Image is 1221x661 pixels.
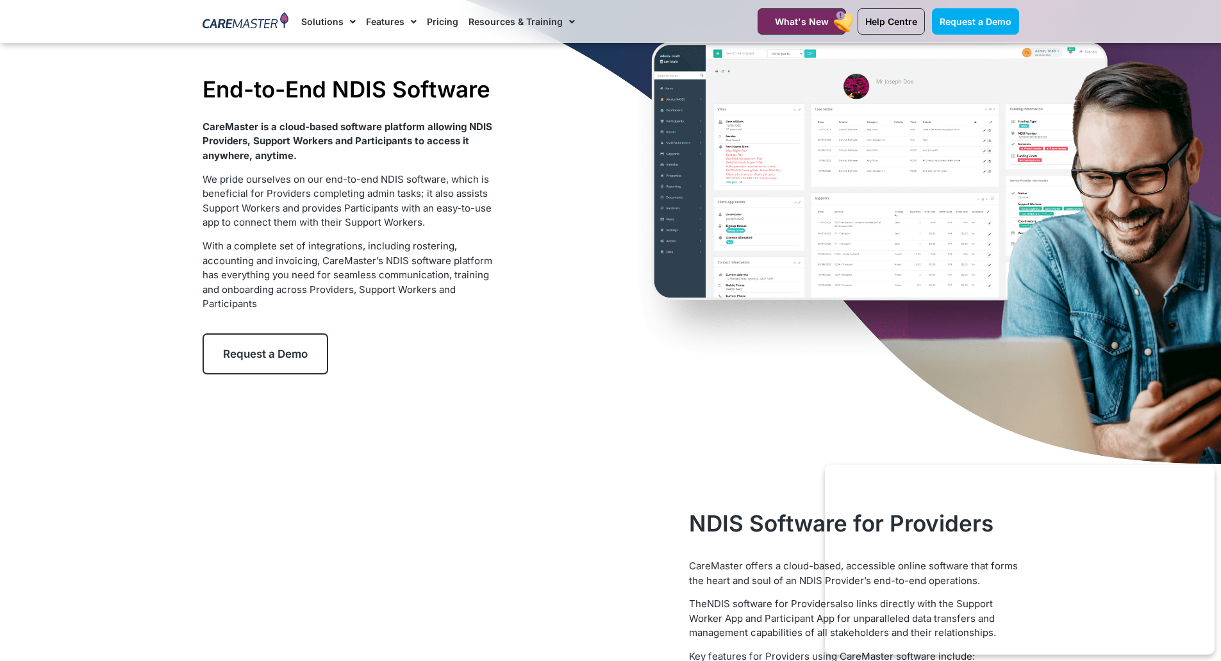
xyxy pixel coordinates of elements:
[689,598,707,610] span: The
[775,16,829,27] span: What's New
[203,239,497,312] p: With a complete set of integrations, including rostering, accounting and invoicing, CareMaster’s ...
[203,121,492,162] strong: CareMaster is a cloud-based software platform allowing NDIS Providers, Support Workers and Partic...
[223,347,308,360] span: Request a Demo
[758,8,846,35] a: What's New
[203,173,492,229] span: We pride ourselves on our end-to-end NDIS software, which is beneficial for Providers completing ...
[203,12,289,31] img: CareMaster Logo
[689,560,1018,587] span: CareMaster offers a cloud-based, accessible online software that forms the heart and soul of an N...
[203,76,497,103] h1: End-to-End NDIS Software
[203,333,328,374] a: Request a Demo
[940,16,1011,27] span: Request a Demo
[865,16,917,27] span: Help Centre
[825,465,1215,655] iframe: Popup CTA
[689,598,996,639] span: also links directly with the Support Worker App and Participant App for unparalleled data transfe...
[707,598,835,610] a: NDIS software for Providers
[689,510,1018,537] h2: NDIS Software for Providers
[858,8,925,35] a: Help Centre
[932,8,1019,35] a: Request a Demo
